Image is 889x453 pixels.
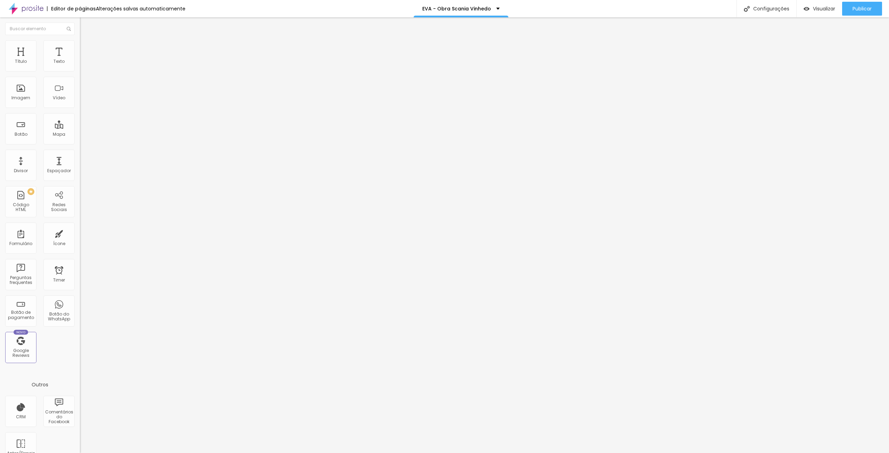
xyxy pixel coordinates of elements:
div: Título [15,59,27,64]
div: Novo [14,330,28,335]
img: Icone [67,27,71,31]
button: Visualizar [797,2,842,16]
div: Timer [53,278,65,283]
div: Texto [53,59,65,64]
div: Formulário [9,241,32,246]
iframe: Editor [80,17,889,453]
img: view-1.svg [804,6,809,12]
div: Código HTML [7,202,34,212]
div: Ícone [53,241,65,246]
div: Editor de páginas [47,6,96,11]
div: Botão de pagamento [7,310,34,320]
div: Vídeo [53,95,65,100]
button: Publicar [842,2,882,16]
div: Botão do WhatsApp [45,312,73,322]
span: Visualizar [813,6,835,11]
span: Publicar [853,6,872,11]
div: CRM [16,414,26,419]
div: Redes Sociais [45,202,73,212]
div: Botão [15,132,27,137]
img: Icone [744,6,750,12]
div: Google Reviews [7,348,34,358]
div: Imagem [11,95,30,100]
div: Mapa [53,132,65,137]
div: Alterações salvas automaticamente [96,6,185,11]
div: Perguntas frequentes [7,275,34,285]
div: Espaçador [47,168,71,173]
div: Comentários do Facebook [45,410,73,425]
p: EVA - Obra Scania Vinhedo [422,6,491,11]
div: Divisor [14,168,28,173]
input: Buscar elemento [5,23,75,35]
